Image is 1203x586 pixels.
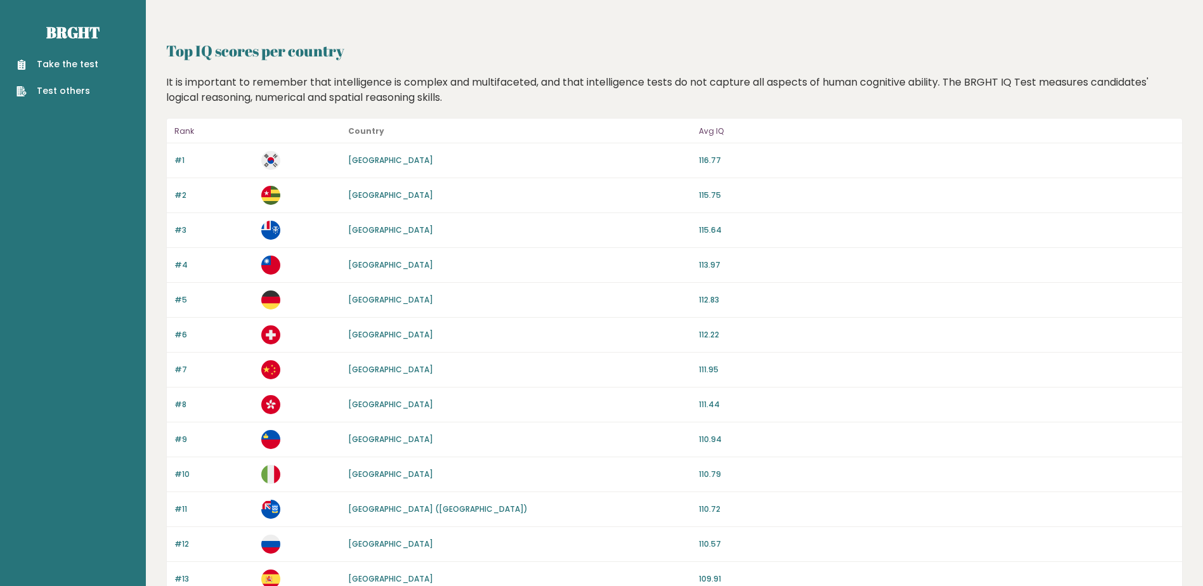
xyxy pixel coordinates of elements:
[174,469,254,480] p: #10
[348,329,433,340] a: [GEOGRAPHIC_DATA]
[699,538,1174,550] p: 110.57
[261,186,280,205] img: tg.svg
[174,434,254,445] p: #9
[261,360,280,379] img: cn.svg
[699,504,1174,515] p: 110.72
[162,75,1188,105] div: It is important to remember that intelligence is complex and multifaceted, and that intelligence ...
[261,465,280,484] img: it.svg
[174,225,254,236] p: #3
[348,294,433,305] a: [GEOGRAPHIC_DATA]
[174,573,254,585] p: #13
[261,151,280,170] img: kr.svg
[174,329,254,341] p: #6
[348,190,433,200] a: [GEOGRAPHIC_DATA]
[348,364,433,375] a: [GEOGRAPHIC_DATA]
[174,259,254,271] p: #4
[348,399,433,410] a: [GEOGRAPHIC_DATA]
[174,504,254,515] p: #11
[348,225,433,235] a: [GEOGRAPHIC_DATA]
[261,290,280,309] img: de.svg
[166,39,1183,62] h2: Top IQ scores per country
[699,155,1174,166] p: 116.77
[699,329,1174,341] p: 112.22
[261,395,280,414] img: hk.svg
[261,256,280,275] img: tw.svg
[348,469,433,479] a: [GEOGRAPHIC_DATA]
[699,190,1174,201] p: 115.75
[348,573,433,584] a: [GEOGRAPHIC_DATA]
[261,535,280,554] img: ru.svg
[174,364,254,375] p: #7
[261,500,280,519] img: fk.svg
[699,469,1174,480] p: 110.79
[16,58,98,71] a: Take the test
[348,434,433,445] a: [GEOGRAPHIC_DATA]
[699,399,1174,410] p: 111.44
[348,126,384,136] b: Country
[348,155,433,166] a: [GEOGRAPHIC_DATA]
[174,294,254,306] p: #5
[174,124,254,139] p: Rank
[261,325,280,344] img: ch.svg
[174,155,254,166] p: #1
[174,538,254,550] p: #12
[699,434,1174,445] p: 110.94
[348,504,528,514] a: [GEOGRAPHIC_DATA] ([GEOGRAPHIC_DATA])
[699,124,1174,139] p: Avg IQ
[261,430,280,449] img: li.svg
[261,221,280,240] img: tf.svg
[699,259,1174,271] p: 113.97
[699,225,1174,236] p: 115.64
[174,399,254,410] p: #8
[699,294,1174,306] p: 112.83
[16,84,98,98] a: Test others
[348,538,433,549] a: [GEOGRAPHIC_DATA]
[699,573,1174,585] p: 109.91
[699,364,1174,375] p: 111.95
[174,190,254,201] p: #2
[348,259,433,270] a: [GEOGRAPHIC_DATA]
[46,22,100,42] a: Brght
